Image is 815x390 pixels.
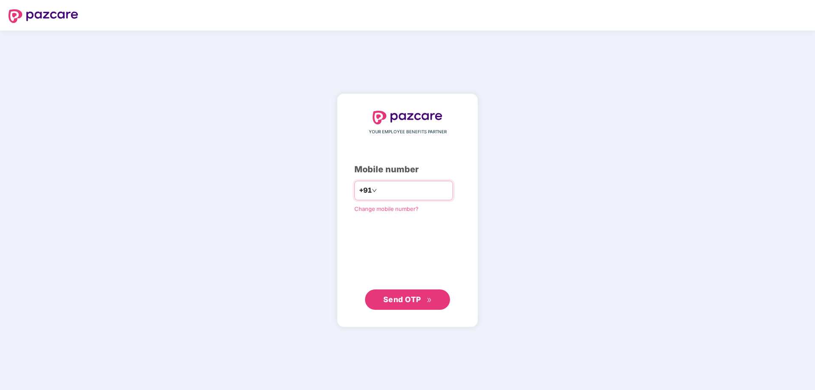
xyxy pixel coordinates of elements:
[365,289,450,310] button: Send OTPdouble-right
[427,297,432,303] span: double-right
[383,295,421,304] span: Send OTP
[354,205,419,212] a: Change mobile number?
[369,129,447,135] span: YOUR EMPLOYEE BENEFITS PARTNER
[372,188,377,193] span: down
[359,185,372,196] span: +91
[8,9,78,23] img: logo
[354,163,461,176] div: Mobile number
[373,111,442,124] img: logo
